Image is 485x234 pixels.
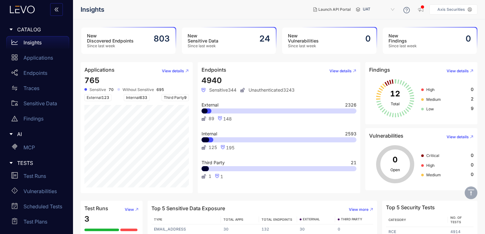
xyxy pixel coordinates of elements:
[209,116,214,121] span: 89
[329,69,352,73] span: View details
[467,189,475,196] span: vertical-align-top
[23,70,47,76] p: Endpoints
[84,67,115,73] h4: Applications
[426,172,441,177] span: Medium
[262,218,292,221] span: TOTAL ENDPOINTS
[318,7,351,12] span: Launch API Portal
[202,88,236,93] span: Sensitive 344
[23,219,47,224] p: Test Plans
[386,205,435,210] h4: Top 5 Security Tests
[184,95,187,100] span: 9
[202,76,222,85] span: 4940
[23,101,57,106] p: Sensitive Data
[223,218,243,221] span: TOTAL APPS
[6,185,69,200] a: Vulnerabilities
[9,132,13,136] span: caret-right
[154,218,162,221] span: TYPE
[6,170,69,185] a: Test Runs
[156,88,164,92] b: 695
[6,112,69,127] a: Findings
[426,107,434,111] span: Low
[157,66,189,76] button: View details
[6,67,69,82] a: Endpoints
[471,153,474,158] span: 0
[11,115,18,122] span: warning
[288,44,319,48] span: Since last week
[442,132,474,142] button: View details
[11,85,18,91] span: swap
[426,97,441,102] span: Medium
[324,66,356,76] button: View details
[4,127,69,141] div: AI
[202,67,226,73] h4: Endpoints
[6,36,69,51] a: Insights
[6,215,69,231] a: Test Plans
[17,27,64,32] span: CATALOG
[471,162,474,167] span: 0
[240,88,295,93] span: Unauthenticated 3243
[442,66,474,76] button: View details
[109,88,114,92] b: 70
[6,97,69,112] a: Sensitive Data
[17,160,64,166] span: TESTS
[81,6,104,13] span: Insights
[426,87,435,92] span: High
[303,218,320,221] span: EXTERNAL
[288,33,319,43] h3: New Vulnerabilities
[209,174,211,179] span: 1
[162,69,184,73] span: View details
[426,153,439,158] span: Critical
[102,95,109,100] span: 123
[23,85,39,91] p: Traces
[23,145,35,150] p: MCP
[54,7,59,13] span: double-left
[84,94,111,101] span: External
[188,44,218,48] span: Since last week
[369,67,390,73] h4: Findings
[188,33,218,43] h3: New Sensitive Data
[84,76,100,85] span: 765
[23,55,53,61] p: Applications
[345,103,356,107] span: 2326
[23,188,57,194] p: Vulnerabilities
[349,207,369,212] span: View more
[87,44,134,48] span: Since last week
[209,145,217,150] span: 125
[9,161,13,165] span: caret-right
[4,23,69,36] div: CATALOG
[162,94,189,101] span: Third Party
[426,163,435,168] span: High
[471,87,474,92] span: 0
[6,51,69,67] a: Applications
[471,172,474,177] span: 0
[120,205,139,215] button: View
[389,44,417,48] span: Since last week
[471,96,474,101] span: 2
[466,34,471,43] h2: 0
[123,88,154,92] span: Without Sensitive
[6,200,69,215] a: Scheduled Tests
[363,4,396,15] span: UAT
[344,205,373,215] button: View more
[23,116,43,121] p: Findings
[223,116,232,121] span: 148
[369,133,403,139] h4: Vulnerabilities
[202,160,225,165] span: Third Party
[308,4,356,15] button: Launch API Portal
[220,174,223,179] span: 1
[124,94,149,101] span: Internal
[437,7,465,12] p: Axis Securities
[341,218,362,221] span: THIRD PARTY
[450,216,462,224] span: No. of Tests
[87,33,134,43] h3: New Discovered Endpoints
[4,156,69,170] div: TESTS
[202,103,218,107] span: External
[151,205,225,211] h4: Top 5 Sensitive Data Exposure
[84,214,90,224] span: 3
[6,141,69,156] a: MCP
[471,106,474,111] span: 9
[23,40,42,45] p: Insights
[389,218,406,222] span: Category
[6,82,69,97] a: Traces
[90,88,106,92] span: Sensitive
